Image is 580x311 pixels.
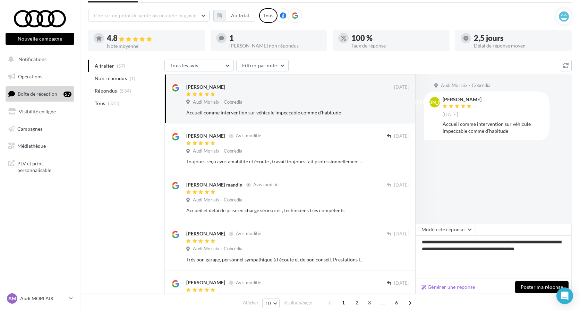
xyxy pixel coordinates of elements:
[394,280,409,286] span: [DATE]
[229,34,322,42] div: 1
[443,97,481,102] div: [PERSON_NAME]
[17,159,71,174] span: PLV et print personnalisable
[4,139,76,153] a: Médiathèque
[4,52,73,67] button: Notifications
[20,295,66,302] p: Audi MORLAIX
[6,33,74,45] button: Nouvelle campagne
[394,84,409,90] span: [DATE]
[107,34,199,42] div: 4.8
[95,75,127,82] span: Non répondus
[259,8,278,23] div: Tous
[265,301,271,306] span: 10
[186,279,225,286] div: [PERSON_NAME]
[17,126,42,131] span: Campagnes
[236,60,289,71] button: Filtrer par note
[186,84,225,90] div: [PERSON_NAME]
[17,143,46,149] span: Médiathèque
[19,109,56,114] span: Visibilité en ligne
[170,62,198,68] span: Tous les avis
[236,280,261,285] span: Avis modifié
[120,88,131,94] span: (534)
[283,300,312,306] span: résultats/page
[95,87,117,94] span: Répondus
[6,292,74,305] a: AM Audi MORLAIX
[186,158,364,165] div: Toujours reçu avec amabilité et écoute , travail toujours fait professionnellement jamais rien à ...
[95,100,105,107] span: Tous
[164,60,234,71] button: Tous les avis
[441,83,491,89] span: Audi Morlaix - Cobredia
[186,181,242,188] div: [PERSON_NAME] mandin
[474,43,566,48] div: Délai de réponse moyen
[108,101,120,106] span: (535)
[236,133,261,139] span: Avis modifié
[243,300,258,306] span: Afficher
[351,43,444,48] div: Taux de réponse
[351,297,362,308] span: 2
[107,44,199,49] div: Note moyenne
[18,56,46,62] span: Notifications
[515,281,569,293] button: Poster ma réponse
[18,74,42,79] span: Opérations
[262,299,280,308] button: 10
[416,224,476,235] button: Modèle de réponse
[8,295,16,302] span: AM
[394,182,409,188] span: [DATE]
[186,256,364,263] div: Très bon garage, personnel sympathique à l écoute et de bon conseil. Prestations irréprochables
[193,197,242,203] span: Audi Morlaix - Cobredia
[351,34,444,42] div: 100 %
[94,12,197,18] span: Choisir un point de vente ou un code magasin
[556,287,573,304] div: Open Intercom Messenger
[253,182,279,188] span: Avis modifié
[4,122,76,136] a: Campagnes
[394,133,409,139] span: [DATE]
[229,43,322,48] div: [PERSON_NAME] non répondus
[193,246,242,252] span: Audi Morlaix - Cobredia
[225,10,255,21] button: Au total
[394,231,409,237] span: [DATE]
[18,91,57,97] span: Boîte de réception
[186,207,364,214] div: Accueil et délai de prise en charge sérieux et , techniciens très compétents
[63,92,71,97] div: 57
[213,10,255,21] button: Au total
[193,99,242,105] span: Audi Morlaix - Cobredia
[419,283,478,291] button: Générer une réponse
[364,297,375,308] span: 3
[415,99,454,106] span: [PERSON_NAME]
[130,76,136,81] span: (1)
[4,69,76,84] a: Opérations
[443,112,458,118] span: [DATE]
[186,230,225,237] div: [PERSON_NAME]
[4,86,76,101] a: Boîte de réception57
[4,104,76,119] a: Visibilité en ligne
[88,10,210,21] button: Choisir un point de vente ou un code magasin
[391,297,402,308] span: 6
[443,121,544,135] div: Accueil comme intervention sur véhicule impeccable comme d’habitude
[377,297,389,308] span: ...
[193,148,242,154] span: Audi Morlaix - Cobredia
[186,132,225,139] div: [PERSON_NAME]
[474,34,566,42] div: 2,5 jours
[338,297,349,308] span: 1
[4,156,76,176] a: PLV et print personnalisable
[186,109,364,116] div: Accueil comme intervention sur véhicule impeccable comme d’habitude
[236,231,261,236] span: Avis modifié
